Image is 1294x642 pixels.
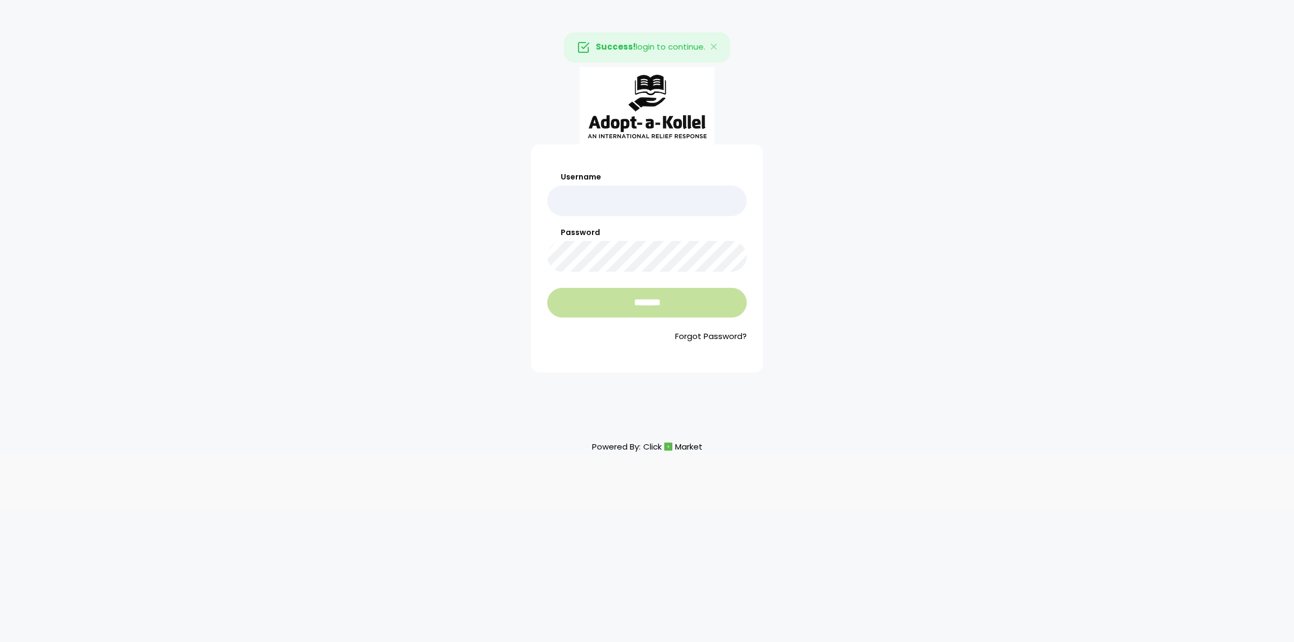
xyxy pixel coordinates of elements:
label: Password [547,227,747,238]
strong: Success! [596,41,636,52]
a: Forgot Password? [547,330,747,343]
label: Username [547,171,747,183]
button: Close [699,33,730,62]
a: ClickMarket [643,439,703,454]
div: login to continue. [564,32,730,63]
p: Powered By: [592,439,703,454]
img: aak_logo_sm.jpeg [580,67,714,144]
img: cm_icon.png [664,443,672,451]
